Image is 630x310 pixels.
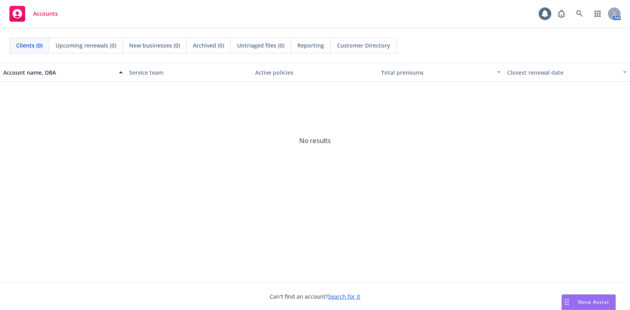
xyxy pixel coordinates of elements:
[129,68,249,77] div: Service team
[554,6,569,22] a: Report a Bug
[561,294,616,310] button: Nova Assist
[193,41,224,50] span: Archived (0)
[328,293,360,300] a: Search for it
[507,68,618,77] div: Closest renewal date
[252,63,378,82] button: Active policies
[578,299,609,305] span: Nova Assist
[255,68,375,77] div: Active policies
[378,63,504,82] button: Total premiums
[3,68,114,77] div: Account name, DBA
[126,63,252,82] button: Service team
[590,6,606,22] a: Switch app
[16,41,43,50] span: Clients (0)
[56,41,116,50] span: Upcoming renewals (0)
[572,6,587,22] a: Search
[504,63,630,82] button: Closest renewal date
[562,295,572,310] div: Drag to move
[129,41,180,50] span: New businesses (0)
[381,68,492,77] div: Total premiums
[270,292,360,301] span: Can't find an account?
[337,41,390,50] span: Customer Directory
[6,3,61,25] a: Accounts
[297,41,324,50] span: Reporting
[237,41,284,50] span: Untriaged files (0)
[33,11,58,17] span: Accounts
